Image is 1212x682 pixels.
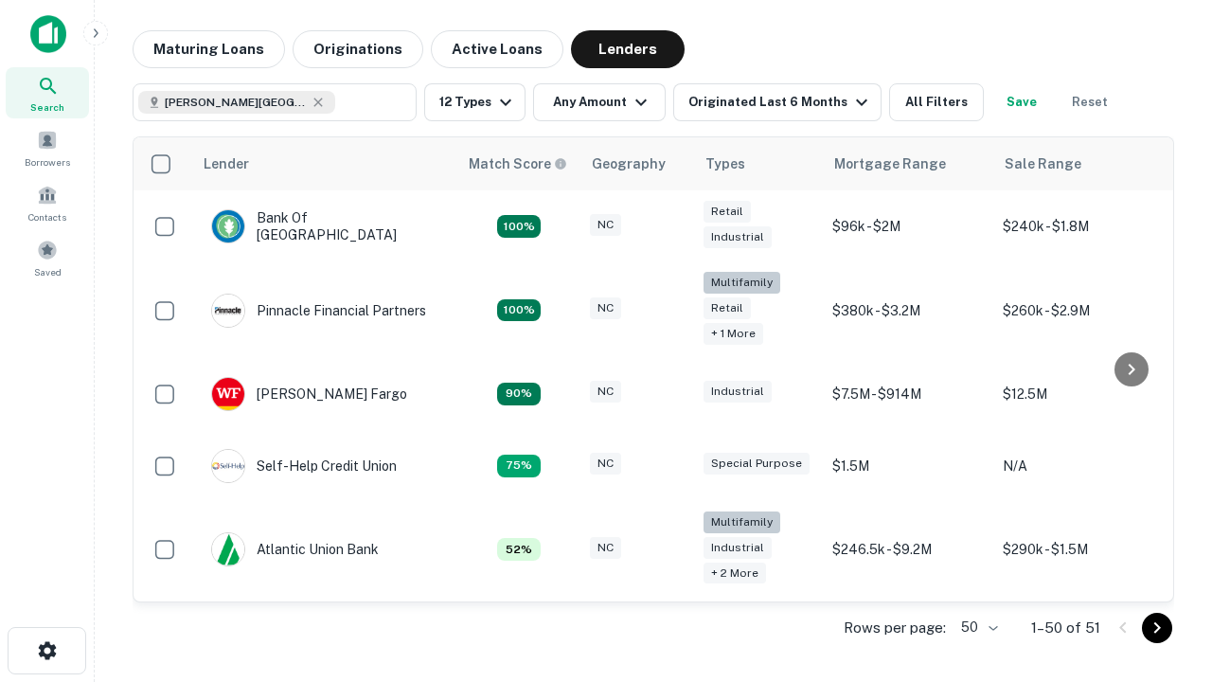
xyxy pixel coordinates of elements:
[212,450,244,482] img: picture
[25,154,70,170] span: Borrowers
[704,226,772,248] div: Industrial
[497,383,541,405] div: Matching Properties: 12, hasApolloMatch: undefined
[431,30,563,68] button: Active Loans
[704,511,780,533] div: Multifamily
[6,67,89,118] a: Search
[204,153,249,175] div: Lender
[704,563,766,584] div: + 2 more
[705,153,745,175] div: Types
[590,214,621,236] div: NC
[954,614,1001,641] div: 50
[993,502,1164,598] td: $290k - $1.5M
[592,153,666,175] div: Geography
[1005,153,1081,175] div: Sale Range
[823,190,993,262] td: $96k - $2M
[457,137,580,190] th: Capitalize uses an advanced AI algorithm to match your search with the best lender. The match sco...
[212,378,244,410] img: picture
[993,262,1164,358] td: $260k - $2.9M
[993,137,1164,190] th: Sale Range
[30,15,66,53] img: capitalize-icon.png
[823,358,993,430] td: $7.5M - $914M
[1060,83,1120,121] button: Reset
[533,83,666,121] button: Any Amount
[133,30,285,68] button: Maturing Loans
[704,201,751,223] div: Retail
[212,295,244,327] img: picture
[823,502,993,598] td: $246.5k - $9.2M
[704,381,772,403] div: Industrial
[823,430,993,502] td: $1.5M
[823,137,993,190] th: Mortgage Range
[6,232,89,283] a: Saved
[6,177,89,228] a: Contacts
[497,538,541,561] div: Matching Properties: 7, hasApolloMatch: undefined
[6,122,89,173] a: Borrowers
[694,137,823,190] th: Types
[497,455,541,477] div: Matching Properties: 10, hasApolloMatch: undefined
[293,30,423,68] button: Originations
[211,449,397,483] div: Self-help Credit Union
[497,215,541,238] div: Matching Properties: 14, hasApolloMatch: undefined
[1142,613,1172,643] button: Go to next page
[34,264,62,279] span: Saved
[844,617,946,639] p: Rows per page:
[212,210,244,242] img: picture
[1031,617,1100,639] p: 1–50 of 51
[211,294,426,328] div: Pinnacle Financial Partners
[889,83,984,121] button: All Filters
[823,262,993,358] td: $380k - $3.2M
[469,153,567,174] div: Capitalize uses an advanced AI algorithm to match your search with the best lender. The match sco...
[704,323,763,345] div: + 1 more
[424,83,526,121] button: 12 Types
[580,137,694,190] th: Geography
[211,377,407,411] div: [PERSON_NAME] Fargo
[704,272,780,294] div: Multifamily
[211,209,438,243] div: Bank Of [GEOGRAPHIC_DATA]
[165,94,307,111] span: [PERSON_NAME][GEOGRAPHIC_DATA], [GEOGRAPHIC_DATA]
[590,381,621,403] div: NC
[497,299,541,322] div: Matching Properties: 24, hasApolloMatch: undefined
[30,99,64,115] span: Search
[993,430,1164,502] td: N/A
[1117,530,1212,621] iframe: Chat Widget
[590,297,621,319] div: NC
[993,358,1164,430] td: $12.5M
[192,137,457,190] th: Lender
[688,91,873,114] div: Originated Last 6 Months
[571,30,685,68] button: Lenders
[993,190,1164,262] td: $240k - $1.8M
[28,209,66,224] span: Contacts
[590,537,621,559] div: NC
[834,153,946,175] div: Mortgage Range
[469,153,563,174] h6: Match Score
[590,453,621,475] div: NC
[704,537,772,559] div: Industrial
[211,532,379,566] div: Atlantic Union Bank
[704,453,810,475] div: Special Purpose
[991,83,1052,121] button: Save your search to get updates of matches that match your search criteria.
[212,533,244,565] img: picture
[673,83,882,121] button: Originated Last 6 Months
[704,297,751,319] div: Retail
